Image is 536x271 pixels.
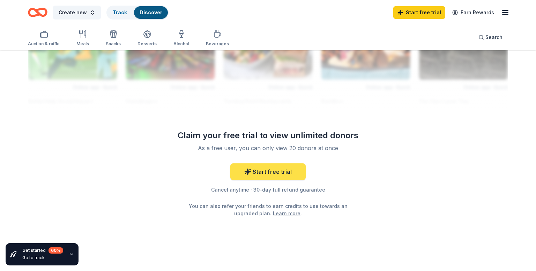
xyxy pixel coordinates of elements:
button: Auction & raffle [28,27,60,50]
div: Desserts [137,41,157,47]
div: Claim your free trial to view unlimited donors [167,130,368,141]
a: Start free trial [230,163,306,180]
div: 60 % [49,247,63,254]
button: Create new [53,6,101,20]
button: TrackDiscover [106,6,169,20]
a: Earn Rewards [448,6,498,19]
a: Start free trial [393,6,445,19]
span: Create new [59,8,87,17]
button: Meals [76,27,89,50]
div: Cancel anytime · 30-day full refund guarantee [167,186,368,194]
button: Alcohol [173,27,189,50]
div: Beverages [206,41,229,47]
div: Snacks [106,41,121,47]
a: Discover [140,9,162,15]
button: Search [473,30,508,44]
div: Get started [22,247,63,254]
div: You can also refer your friends to earn credits to use towards an upgraded plan. . [187,202,349,217]
div: Go to track [22,255,63,261]
button: Snacks [106,27,121,50]
a: Track [113,9,127,15]
button: Desserts [137,27,157,50]
span: Search [485,33,502,41]
button: Beverages [206,27,229,50]
div: Alcohol [173,41,189,47]
a: Learn more [273,210,300,217]
div: Meals [76,41,89,47]
div: Auction & raffle [28,41,60,47]
a: Home [28,4,47,21]
div: As a free user, you can only view 20 donors at once [176,144,360,152]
